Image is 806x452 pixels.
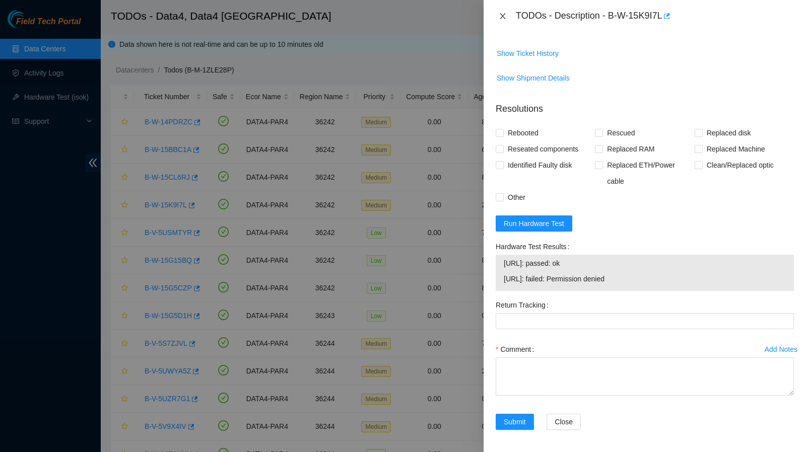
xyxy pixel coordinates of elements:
span: Replaced Machine [703,141,769,157]
input: Return Tracking [496,313,794,329]
button: Close [496,12,510,21]
button: Close [547,414,581,430]
span: Reseated components [504,141,582,157]
textarea: Comment [496,357,794,396]
button: Show Shipment Details [496,70,570,86]
p: Resolutions [496,94,794,116]
span: Run Hardware Test [504,218,564,229]
label: Return Tracking [496,297,553,313]
span: [URL]: passed: ok [504,258,786,269]
span: Show Ticket History [497,48,559,59]
label: Comment [496,341,538,357]
span: Replaced ETH/Power cable [603,157,694,189]
span: Other [504,189,529,205]
button: Submit [496,414,534,430]
span: [URL]: failed: Permission denied [504,273,786,284]
label: Hardware Test Results [496,239,573,255]
span: Identified Faulty disk [504,157,576,173]
span: Replaced RAM [603,141,658,157]
span: Clean/Replaced optic [703,157,778,173]
button: Show Ticket History [496,45,559,61]
span: Rebooted [504,125,543,141]
div: TODOs - Description - B-W-15K9I7L [516,8,794,24]
span: Show Shipment Details [497,72,570,84]
span: Rescued [603,125,639,141]
button: Add Notes [764,341,798,357]
span: Close [555,416,573,427]
span: Replaced disk [703,125,755,141]
div: Add Notes [765,346,797,353]
span: close [499,12,507,20]
button: Run Hardware Test [496,215,572,232]
span: Submit [504,416,526,427]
